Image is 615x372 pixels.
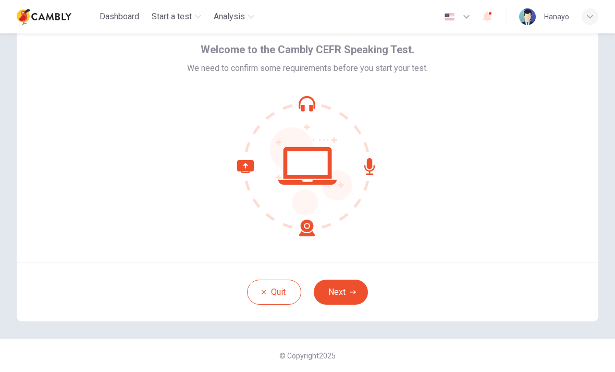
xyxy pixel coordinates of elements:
a: Cambly logo [17,6,95,27]
div: Hanayo [544,10,569,23]
span: Welcome to the Cambly CEFR Speaking Test. [201,41,414,58]
span: Start a test [152,10,192,23]
span: Dashboard [100,10,139,23]
button: Next [314,280,368,305]
button: Start a test [147,7,205,26]
span: Analysis [214,10,245,23]
button: Quit [247,280,301,305]
img: en [443,13,456,21]
span: We need to confirm some requirements before you start your test. [187,62,428,75]
img: Cambly logo [17,6,71,27]
span: © Copyright 2025 [279,352,336,360]
button: Analysis [210,7,259,26]
img: Profile picture [519,8,536,25]
button: Dashboard [95,7,143,26]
